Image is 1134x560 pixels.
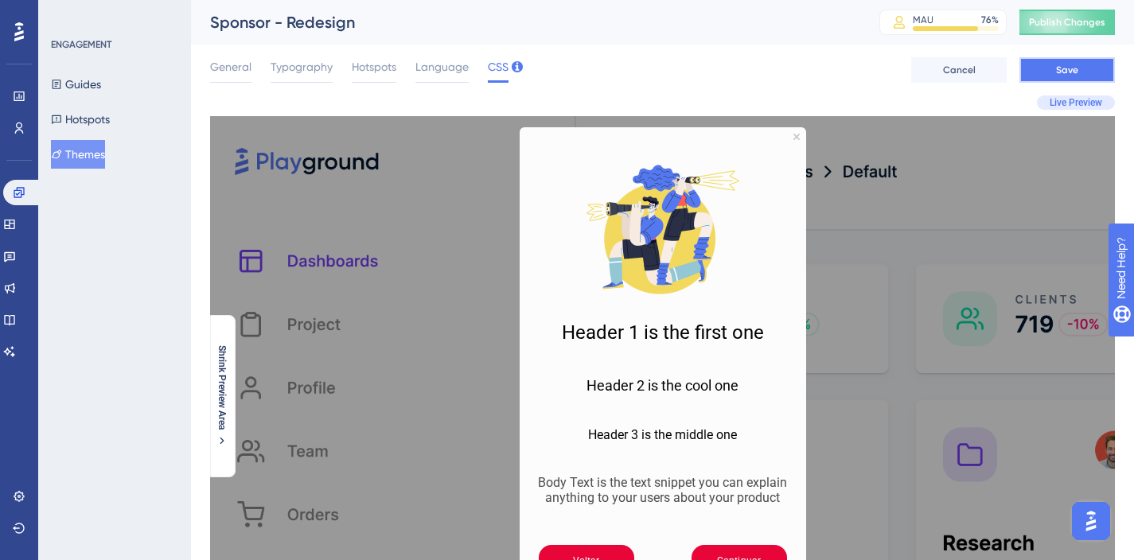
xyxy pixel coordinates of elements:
span: Live Preview [1050,96,1102,109]
button: Previous [329,429,424,461]
div: ENGAGEMENT [51,38,111,51]
span: Publish Changes [1029,16,1105,29]
div: MAU [913,14,933,26]
button: Publish Changes [1019,10,1115,35]
span: Language [415,57,469,76]
span: General [210,57,251,76]
span: Typography [271,57,333,76]
div: Step 2 of 3 [318,486,337,499]
span: CSS [488,57,509,76]
iframe: UserGuiding AI Assistant Launcher [1067,497,1115,545]
p: Body Text is the text snippet you can explain anything to your users about your product [322,359,583,389]
div: Sponsor - Redesign [210,11,840,33]
img: Modal Media [373,33,532,192]
span: Save [1056,64,1078,76]
span: Hotspots [352,57,396,76]
div: Close Preview [583,17,590,24]
button: Save [1019,57,1115,83]
button: Themes [51,140,105,169]
button: Hotspots [51,105,110,134]
div: 76 % [981,14,999,26]
button: Next [481,429,577,461]
h3: Header 3 is the middle one [322,311,583,326]
button: Guides [51,70,101,99]
span: Shrink Preview Area [216,345,228,430]
span: Cancel [943,64,976,76]
h1: Header 1 is the first one [322,205,583,227]
div: Footer [310,478,596,507]
span: Need Help? [37,4,99,23]
button: Shrink Preview Area [209,345,235,447]
h2: Header 2 is the cool one [322,261,583,278]
button: Cancel [911,57,1007,83]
